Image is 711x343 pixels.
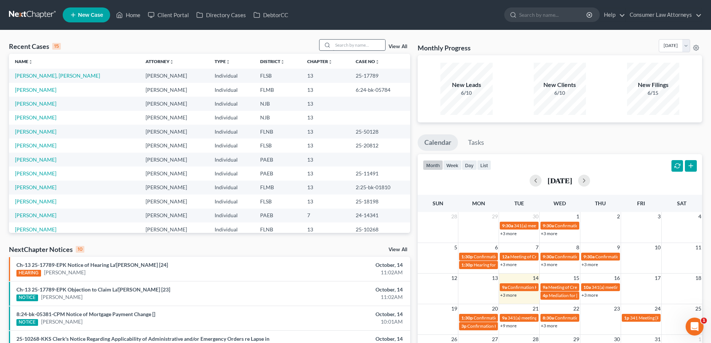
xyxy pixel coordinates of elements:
[279,286,403,293] div: October, 14
[41,293,82,301] a: [PERSON_NAME]
[474,315,558,321] span: Confirmation hearing for [PERSON_NAME]
[514,200,524,206] span: Tue
[250,8,292,22] a: DebtorCC
[144,8,193,22] a: Client Portal
[491,212,499,221] span: 29
[16,270,41,277] div: HEARING
[15,156,56,163] a: [PERSON_NAME]
[474,254,558,259] span: Confirmation hearing for [PERSON_NAME]
[467,323,553,329] span: Confirmation Hearing for [PERSON_NAME]
[140,153,209,166] td: [PERSON_NAME]
[600,8,625,22] a: Help
[350,181,410,194] td: 2:25-bk-01810
[16,262,168,268] a: Ch-13 25-17789-EPK Notice of Hearing La'[PERSON_NAME] [24]
[698,212,702,221] span: 4
[581,262,598,267] a: +3 more
[28,60,33,64] i: unfold_more
[477,160,491,170] button: list
[491,274,499,283] span: 13
[112,8,144,22] a: Home
[502,284,507,290] span: 9a
[502,315,507,321] span: 9a
[389,247,407,252] a: View All
[15,100,56,107] a: [PERSON_NAME]
[500,292,517,298] a: +3 more
[301,194,350,208] td: 13
[433,200,443,206] span: Sun
[356,59,380,64] a: Case Nounfold_more
[443,160,462,170] button: week
[350,83,410,97] td: 6:24-bk-05784
[209,194,254,208] td: Individual
[350,69,410,82] td: 25-17789
[616,212,621,221] span: 2
[279,311,403,318] div: October, 14
[502,223,513,228] span: 9:30a
[534,89,586,97] div: 6/10
[686,318,704,336] iframe: Intercom live chat
[461,262,473,268] span: 1:30p
[209,138,254,152] td: Individual
[279,318,403,325] div: 10:01AM
[15,212,56,218] a: [PERSON_NAME]
[440,89,493,97] div: 6/10
[549,293,611,298] span: Mediation for [PERSON_NAME]
[254,138,302,152] td: FLSB
[254,83,302,97] td: FLMB
[301,83,350,97] td: 13
[350,138,410,152] td: 25-20812
[193,8,250,22] a: Directory Cases
[450,274,458,283] span: 12
[627,89,679,97] div: 6/15
[701,318,707,324] span: 1
[301,166,350,180] td: 13
[462,160,477,170] button: day
[16,319,38,326] div: NOTICE
[301,153,350,166] td: 13
[514,223,586,228] span: 341(a) meeting for [PERSON_NAME]
[16,311,155,317] a: 8:24-bk-05381-CPM Notice of Mortgage Payment Change []
[595,200,606,206] span: Thu
[15,72,100,79] a: [PERSON_NAME], [PERSON_NAME]
[450,212,458,221] span: 28
[535,243,539,252] span: 7
[555,254,640,259] span: Confirmation Hearing for [PERSON_NAME]
[279,293,403,301] div: 11:02AM
[543,293,548,298] span: 4p
[532,274,539,283] span: 14
[461,134,491,151] a: Tasks
[350,125,410,138] td: 25-50128
[654,274,661,283] span: 17
[543,223,554,228] span: 9:30a
[548,284,631,290] span: Meeting of Creditors for [PERSON_NAME]
[583,284,591,290] span: 10a
[418,43,471,52] h3: Monthly Progress
[209,111,254,125] td: Individual
[508,284,593,290] span: Confirmation Hearing for [PERSON_NAME]
[279,335,403,343] div: October, 14
[627,81,679,89] div: New Filings
[78,12,103,18] span: New Case
[654,243,661,252] span: 10
[508,315,580,321] span: 341(a) meeting for [PERSON_NAME]
[140,138,209,152] td: [PERSON_NAME]
[450,304,458,313] span: 19
[254,125,302,138] td: FLNB
[616,243,621,252] span: 9
[9,42,61,51] div: Recent Cases
[279,261,403,269] div: October, 14
[581,292,598,298] a: +3 more
[583,254,595,259] span: 9:30a
[301,222,350,236] td: 13
[140,166,209,180] td: [PERSON_NAME]
[418,134,458,151] a: Calendar
[695,274,702,283] span: 18
[301,138,350,152] td: 13
[146,59,174,64] a: Attorneyunfold_more
[209,181,254,194] td: Individual
[613,274,621,283] span: 16
[301,111,350,125] td: 13
[254,222,302,236] td: FLNB
[532,212,539,221] span: 30
[15,87,56,93] a: [PERSON_NAME]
